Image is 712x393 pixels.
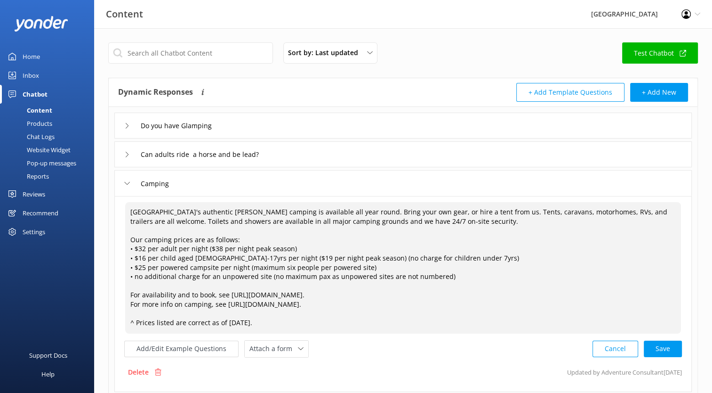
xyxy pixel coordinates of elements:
[128,367,149,377] p: Delete
[124,341,239,357] button: Add/Edit Example Questions
[108,42,273,64] input: Search all Chatbot Content
[6,156,94,170] a: Pop-up messages
[41,365,55,384] div: Help
[516,83,624,102] button: + Add Template Questions
[6,104,94,117] a: Content
[6,156,76,170] div: Pop-up messages
[249,344,298,354] span: Attach a form
[29,346,67,365] div: Support Docs
[630,83,688,102] button: + Add New
[6,143,94,156] a: Website Widget
[125,202,681,334] textarea: [GEOGRAPHIC_DATA]'s authentic [PERSON_NAME] camping is available all year round. Bring your own g...
[6,170,94,183] a: Reports
[118,83,193,102] h4: Dynamic Responses
[23,185,45,204] div: Reviews
[6,117,52,130] div: Products
[6,143,71,156] div: Website Widget
[592,341,638,357] button: Cancel
[6,130,55,143] div: Chat Logs
[6,170,49,183] div: Reports
[288,48,364,58] span: Sort by: Last updated
[23,47,40,66] div: Home
[23,222,45,241] div: Settings
[6,117,94,130] a: Products
[644,341,682,357] button: Save
[23,85,48,104] div: Chatbot
[6,104,52,117] div: Content
[6,130,94,143] a: Chat Logs
[567,363,682,381] p: Updated by Adventure Consultant [DATE]
[106,7,143,22] h3: Content
[23,66,39,85] div: Inbox
[622,42,698,64] a: Test Chatbot
[14,16,68,32] img: yonder-white-logo.png
[23,204,58,222] div: Recommend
